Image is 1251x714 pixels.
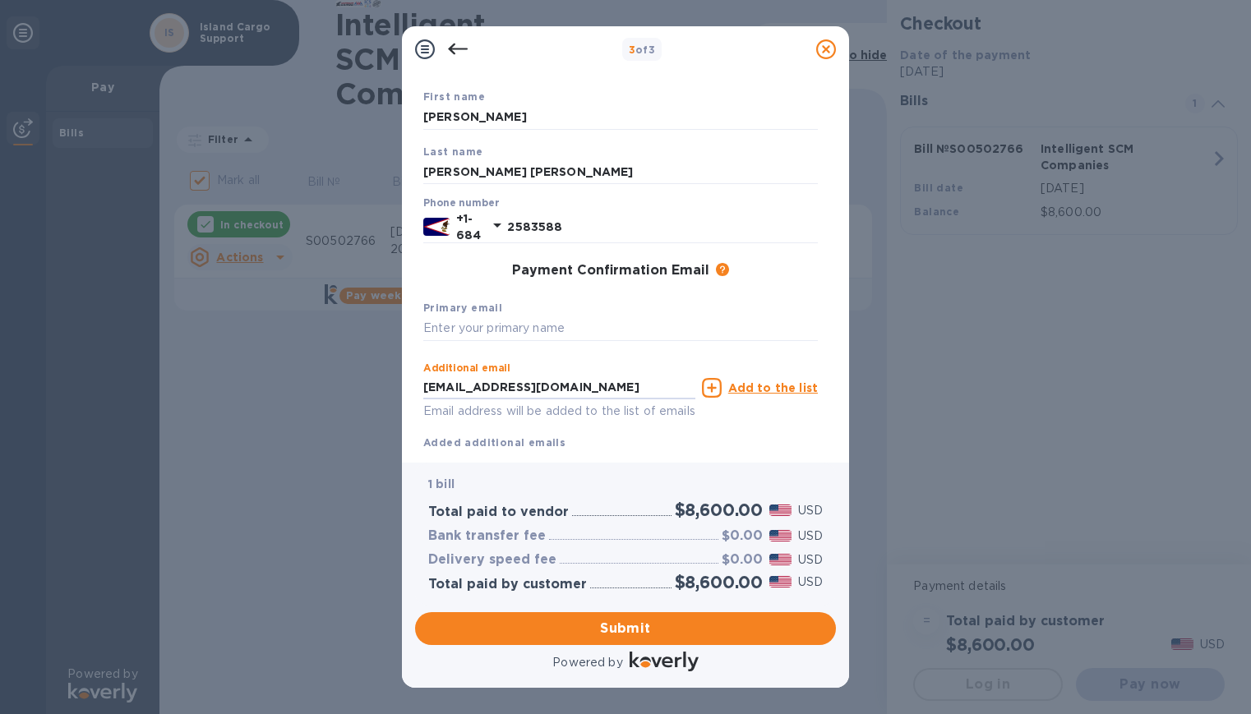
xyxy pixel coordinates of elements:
span: Submit [428,619,823,638]
p: USD [798,502,823,519]
p: Powered by [552,654,622,671]
img: USD [769,554,792,565]
h3: $0.00 [722,528,763,544]
h3: Bank transfer fee [428,528,546,544]
p: Email address will be added to the list of emails [423,402,695,421]
b: Last name [423,145,483,158]
input: Enter your primary name [423,316,818,341]
p: USD [798,551,823,569]
img: USD [769,576,792,587]
img: USD [769,504,792,516]
input: Enter your first name [423,105,818,130]
u: Add to the list [728,381,818,394]
span: 3 [629,44,635,56]
h3: Total paid to vendor [428,504,569,520]
b: First name [423,90,485,103]
b: 1 bill [428,477,455,491]
b: of 3 [629,44,656,56]
p: USD [798,527,823,545]
input: Enter additional email [423,375,695,400]
input: Enter your last name [423,159,818,184]
p: +1-684 [456,210,481,243]
h2: $8,600.00 [675,500,763,520]
img: USD [769,530,792,541]
h3: Payment Confirmation Email [512,263,709,279]
h3: Total paid by customer [428,577,587,592]
img: AS [423,218,450,236]
img: Logo [630,652,699,671]
p: USD [798,574,823,591]
button: Submit [415,612,836,645]
h2: $8,600.00 [675,572,763,592]
label: Additional email [423,363,510,373]
h3: $0.00 [722,552,763,568]
h3: Delivery speed fee [428,552,556,568]
b: Primary email [423,302,502,314]
label: Phone number [423,199,499,209]
b: Added additional emails [423,436,565,449]
input: Enter your phone number [507,214,818,239]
